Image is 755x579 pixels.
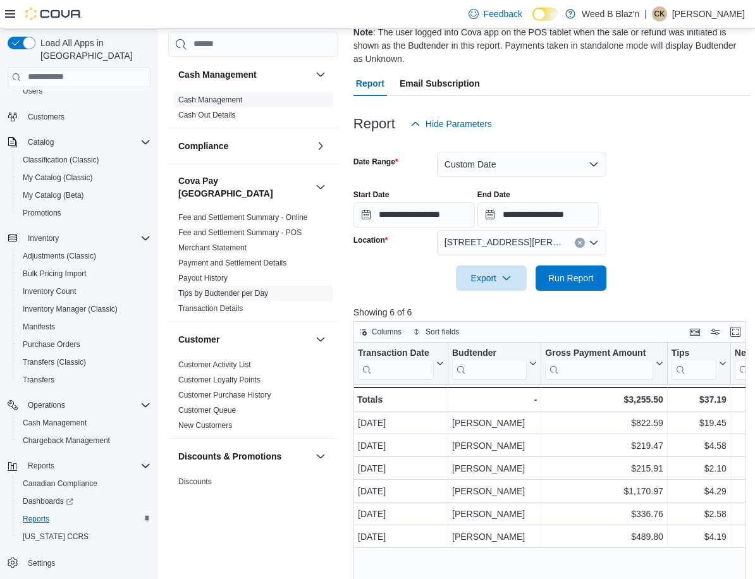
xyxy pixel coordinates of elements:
[18,170,98,185] a: My Catalog (Classic)
[452,347,527,359] div: Budtender
[452,484,537,499] div: [PERSON_NAME]
[545,506,663,521] div: $336.76
[545,461,663,476] div: $215.91
[545,484,663,499] div: $1,170.97
[23,458,150,473] span: Reports
[545,347,663,379] button: Gross Payment Amount
[452,461,537,476] div: [PERSON_NAME]
[23,398,70,413] button: Operations
[3,107,156,126] button: Customers
[313,180,328,195] button: Cova Pay [GEOGRAPHIC_DATA]
[358,529,444,544] div: [DATE]
[477,190,510,200] label: End Date
[13,300,156,318] button: Inventory Manager (Classic)
[452,506,537,521] div: [PERSON_NAME]
[353,306,751,319] p: Showing 6 of 6
[13,371,156,389] button: Transfers
[178,390,271,400] span: Customer Purchase History
[456,265,527,291] button: Export
[672,415,727,430] div: $19.45
[408,324,464,339] button: Sort fields
[13,528,156,545] button: [US_STATE] CCRS
[400,71,480,96] span: Email Subscription
[178,303,243,314] span: Transaction Details
[35,37,150,62] span: Load All Apps in [GEOGRAPHIC_DATA]
[18,248,150,264] span: Adjustments (Classic)
[23,357,86,367] span: Transfers (Classic)
[452,392,537,407] div: -
[18,83,47,99] a: Users
[545,415,663,430] div: $822.59
[168,474,338,525] div: Discounts & Promotions
[178,375,261,385] span: Customer Loyalty Points
[353,27,373,37] b: Note
[353,116,395,131] h3: Report
[28,137,54,147] span: Catalog
[18,284,82,299] a: Inventory Count
[358,506,444,521] div: [DATE]
[23,231,64,246] button: Inventory
[28,461,54,471] span: Reports
[178,95,242,105] span: Cash Management
[178,274,228,283] a: Payout History
[178,375,261,384] a: Customer Loyalty Points
[672,484,727,499] div: $4.29
[356,71,384,96] span: Report
[18,415,150,430] span: Cash Management
[18,248,101,264] a: Adjustments (Classic)
[18,511,150,527] span: Reports
[168,210,338,321] div: Cova Pay [GEOGRAPHIC_DATA]
[545,347,653,379] div: Gross Payment Amount
[672,506,727,521] div: $2.58
[18,205,150,221] span: Promotions
[357,392,444,407] div: Totals
[178,450,310,463] button: Discounts & Promotions
[313,332,328,347] button: Customer
[178,68,310,81] button: Cash Management
[18,302,150,317] span: Inventory Manager (Classic)
[708,324,723,339] button: Display options
[23,304,118,314] span: Inventory Manager (Classic)
[463,265,519,291] span: Export
[728,324,743,339] button: Enter fullscreen
[13,204,156,222] button: Promotions
[23,514,49,524] span: Reports
[18,476,150,491] span: Canadian Compliance
[18,355,150,370] span: Transfers (Classic)
[545,529,663,544] div: $489.80
[18,152,104,168] a: Classification (Classic)
[672,347,727,379] button: Tips
[545,347,653,359] div: Gross Payment Amount
[13,492,156,510] a: Dashboards
[548,272,594,284] span: Run Report
[358,438,444,453] div: [DATE]
[672,347,716,379] div: Tips
[354,324,407,339] button: Columns
[178,258,286,268] span: Payment and Settlement Details
[672,438,727,453] div: $4.58
[672,529,727,544] div: $4.19
[18,494,150,509] span: Dashboards
[23,208,61,218] span: Promotions
[452,347,537,379] button: Budtender
[13,247,156,265] button: Adjustments (Classic)
[18,266,150,281] span: Bulk Pricing Import
[652,6,667,21] div: Crystal Kuranyi
[178,304,243,313] a: Transaction Details
[178,174,310,200] h3: Cova Pay [GEOGRAPHIC_DATA]
[178,110,236,120] span: Cash Out Details
[452,415,537,430] div: [PERSON_NAME]
[405,111,497,137] button: Hide Parameters
[452,529,537,544] div: [PERSON_NAME]
[18,476,102,491] a: Canadian Compliance
[23,554,150,570] span: Settings
[23,231,150,246] span: Inventory
[178,140,228,152] h3: Compliance
[18,152,150,168] span: Classification (Classic)
[178,477,212,487] span: Discounts
[23,436,110,446] span: Chargeback Management
[452,438,537,453] div: [PERSON_NAME]
[358,484,444,499] div: [DATE]
[13,432,156,449] button: Chargeback Management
